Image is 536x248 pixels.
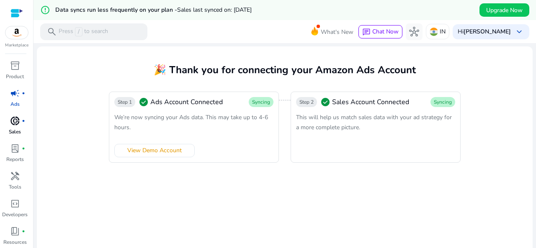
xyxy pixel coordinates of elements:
mat-icon: error_outline [40,5,50,15]
img: amazon.svg [5,26,28,39]
span: lab_profile [10,143,20,153]
span: handyman [10,171,20,181]
b: [PERSON_NAME] [464,28,511,36]
span: 🎉 Thank you for connecting your Amazon Ads Account [154,63,416,77]
p: Reports [6,156,24,163]
p: Product [6,73,24,80]
img: in.svg [430,28,438,36]
span: Step 1 [118,99,132,105]
span: / [75,27,82,36]
span: Sales last synced on: [DATE] [177,6,252,14]
button: chatChat Now [358,25,402,38]
p: Developers [2,211,28,218]
p: Resources [3,238,27,246]
span: Syncing [252,99,270,105]
p: Marketplace [5,42,28,49]
span: This will help us match sales data with your ad strategy for a more complete picture. [296,113,452,131]
p: Tools [9,183,21,191]
span: Syncing [434,99,452,105]
h5: Data syncs run less frequently on your plan - [55,7,252,14]
span: check_circle [320,97,330,107]
button: hub [406,23,423,40]
p: IN [440,24,446,39]
span: What's New [321,25,353,39]
p: Press to search [59,27,108,36]
span: Upgrade Now [486,6,523,15]
span: book_4 [10,226,20,236]
button: Upgrade Now [479,3,529,17]
span: Sales Account Connected [332,97,409,107]
span: Step 2 [299,99,314,105]
span: fiber_manual_record [22,230,25,233]
p: Hi [458,29,511,35]
p: Ads [10,100,20,108]
button: View Demo Account [114,144,195,157]
span: fiber_manual_record [22,147,25,150]
span: We’re now syncing your Ads data. This may take up to 4-6 hours. [114,113,268,131]
span: Chat Now [372,28,399,36]
span: code_blocks [10,199,20,209]
span: View Demo Account [127,146,182,155]
span: campaign [10,88,20,98]
span: inventory_2 [10,61,20,71]
span: Ads Account Connected [150,97,223,107]
span: hub [409,27,419,37]
p: Sales [9,128,21,136]
span: keyboard_arrow_down [514,27,524,37]
span: chat [362,28,371,36]
span: search [47,27,57,37]
span: check_circle [139,97,149,107]
span: fiber_manual_record [22,119,25,123]
span: fiber_manual_record [22,92,25,95]
span: donut_small [10,116,20,126]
